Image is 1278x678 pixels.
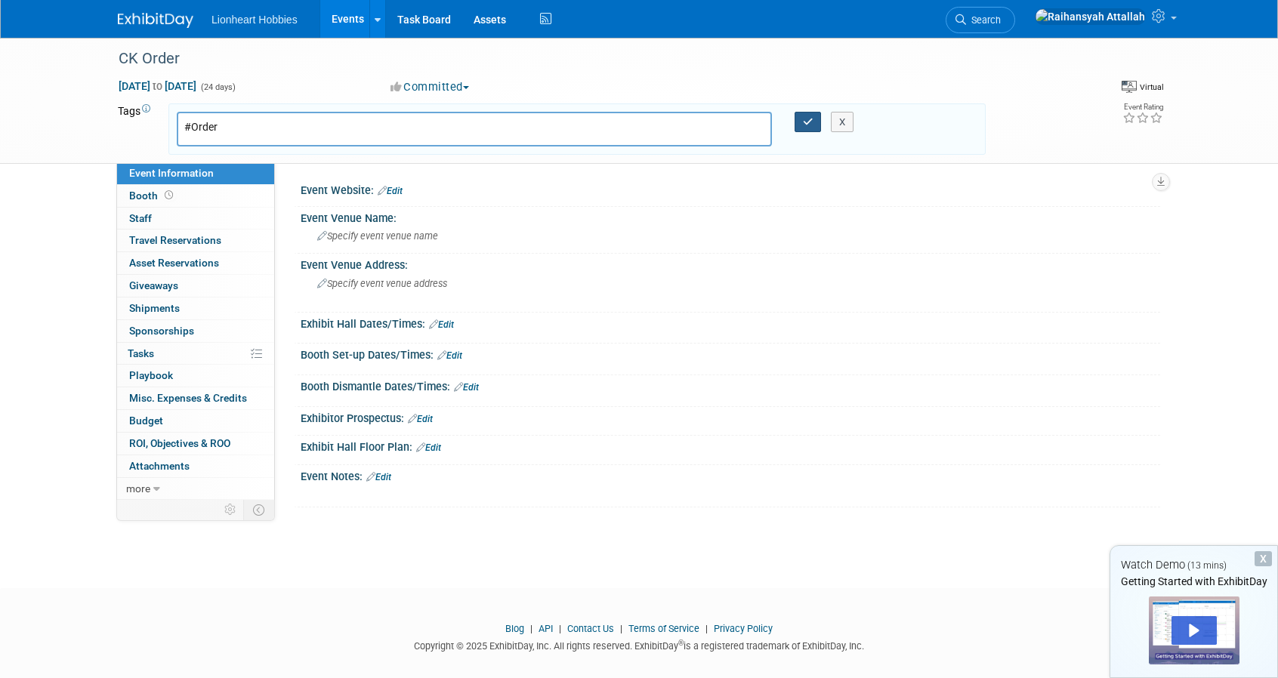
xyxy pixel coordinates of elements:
a: API [539,623,553,634]
button: X [831,112,854,133]
a: Terms of Service [628,623,699,634]
span: Giveaways [129,279,178,291]
a: Asset Reservations [117,252,274,274]
a: Sponsorships [117,320,274,342]
button: Committed [385,79,475,95]
div: Booth Dismantle Dates/Times: [301,375,1160,395]
a: Blog [505,623,524,634]
span: (24 days) [199,82,236,92]
span: Attachments [129,460,190,472]
span: to [150,80,165,92]
span: Booth [129,190,176,202]
span: Playbook [129,369,173,381]
div: Event Format [1122,79,1164,94]
span: Booth not reserved yet [162,190,176,201]
img: ExhibitDay [118,13,193,28]
a: Budget [117,410,274,432]
span: (13 mins) [1187,560,1227,571]
div: Event Venue Name: [301,207,1160,226]
span: Sponsorships [129,325,194,337]
td: Personalize Event Tab Strip [218,500,244,519]
span: Misc. Expenses & Credits [129,392,247,404]
a: Tasks [117,343,274,365]
img: Raihansyah Attallah [1035,8,1146,25]
a: Contact Us [567,623,614,634]
span: | [702,623,712,634]
div: Getting Started with ExhibitDay [1110,574,1277,589]
span: | [616,623,626,634]
a: ROI, Objectives & ROO [117,433,274,455]
div: Event Notes: [301,465,1160,485]
a: Attachments [117,455,274,477]
span: [DATE] [DATE] [118,79,197,93]
span: ROI, Objectives & ROO [129,437,230,449]
div: Event Website: [301,179,1160,199]
div: Virtual [1139,82,1164,93]
a: more [117,478,274,500]
sup: ® [678,639,684,647]
span: Tasks [128,347,154,359]
td: Toggle Event Tabs [244,500,275,519]
a: Edit [408,414,433,424]
a: Shipments [117,297,274,319]
div: Exhibit Hall Floor Plan: [301,436,1160,455]
div: Watch Demo [1110,557,1277,573]
img: Format-Virtual.png [1122,81,1137,93]
span: Specify event venue name [317,230,438,242]
a: Search [946,7,1015,33]
span: Specify event venue address [317,278,447,289]
div: Play [1171,616,1217,645]
span: | [555,623,565,634]
a: Edit [454,382,479,393]
a: Playbook [117,365,274,387]
div: Booth Set-up Dates/Times: [301,344,1160,363]
div: CK Order [113,45,1075,72]
span: more [126,482,150,495]
span: Travel Reservations [129,234,221,246]
a: Event Information [117,162,274,184]
span: Event Information [129,167,214,179]
span: Budget [129,415,163,427]
span: Shipments [129,302,180,314]
td: Tags [118,103,155,155]
input: Type tag and hit enter [184,119,396,134]
div: Exhibit Hall Dates/Times: [301,313,1160,332]
a: Booth [117,185,274,207]
a: Edit [416,442,441,453]
span: Asset Reservations [129,257,219,269]
div: Event Venue Address: [301,254,1160,273]
div: Event Format [1008,79,1164,101]
a: Travel Reservations [117,230,274,251]
a: Giveaways [117,275,274,297]
span: Search [966,14,1001,26]
span: | [526,623,536,634]
a: Edit [366,472,391,482]
a: Edit [378,186,403,196]
span: Staff [129,212,152,224]
div: Dismiss [1255,551,1272,566]
span: Lionheart Hobbies [211,14,298,26]
a: Edit [429,319,454,330]
a: Edit [437,350,462,361]
a: Misc. Expenses & Credits [117,387,274,409]
div: Exhibitor Prospectus: [301,407,1160,427]
a: Staff [117,208,274,230]
a: Privacy Policy [714,623,773,634]
div: Event Rating [1122,103,1163,111]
